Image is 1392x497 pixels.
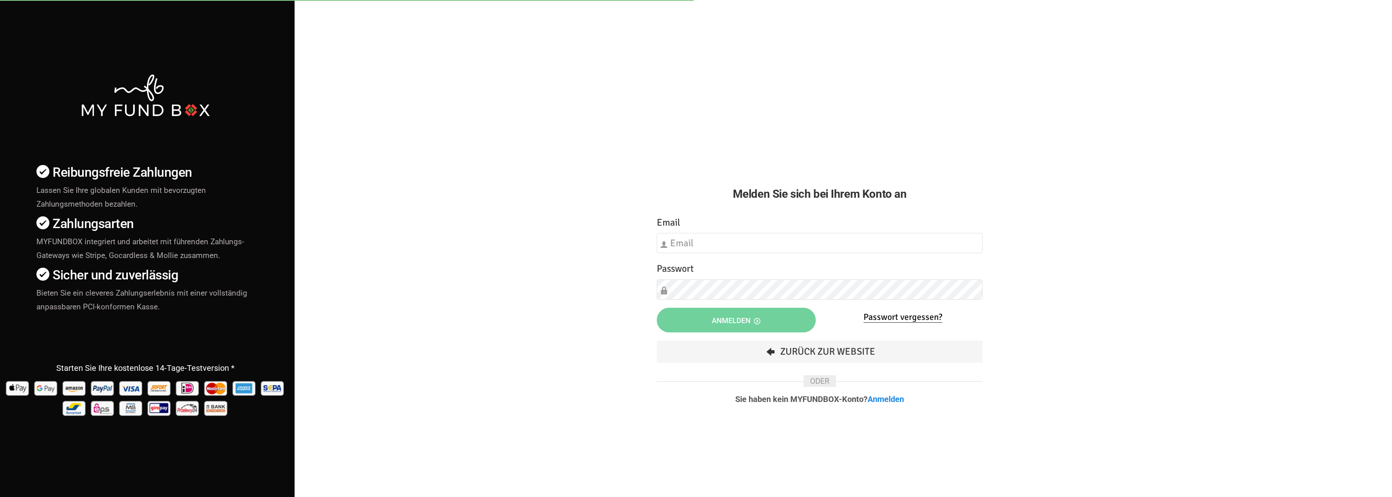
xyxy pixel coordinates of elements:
p: Sie haben kein MYFUNDBOX-Konto? [657,395,982,403]
img: sepa Pay [260,378,286,398]
h4: Zahlungsarten [36,214,262,234]
span: Lassen Sie Ihre globalen Kunden mit bevorzugten Zahlungsmethoden bezahlen. [36,186,206,209]
img: Apple Pay [5,378,31,398]
img: mb Pay [118,398,144,418]
span: ODER [804,375,836,387]
img: Amazon [62,378,88,398]
a: Anmelden [868,394,904,404]
button: Anmelden [657,308,816,332]
a: Passwort vergessen? [864,311,942,323]
input: Email [657,233,982,253]
label: Passwort [657,261,694,276]
img: Mastercard Pay [203,378,229,398]
img: mfbwhite.png [80,73,210,118]
img: american_express Pay [231,378,258,398]
label: Email [657,215,680,230]
img: giropay [146,398,173,418]
h4: Sicher und zuverlässig [36,265,262,285]
span: Anmelden [712,316,760,325]
img: EPS Pay [90,398,116,418]
img: Google Pay [33,378,59,398]
img: p24 Pay [175,398,201,418]
img: Visa [118,378,144,398]
a: Zurück zur Website [657,340,982,363]
img: Paypal [90,378,116,398]
span: Bieten Sie ein cleveres Zahlungserlebnis mit einer vollständig anpassbaren PCI-konformen Kasse. [36,288,247,311]
span: MYFUNDBOX integriert und arbeitet mit führenden Zahlungs-Gateways wie Stripe, Gocardless & Mollie... [36,237,244,260]
h4: Reibungsfreie Zahlungen [36,163,262,182]
img: Bancontact Pay [62,398,88,418]
img: banktransfer [203,398,229,418]
h2: Melden Sie sich bei Ihrem Konto an [657,185,982,203]
img: Sofort Pay [146,378,173,398]
img: Ideal Pay [175,378,201,398]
